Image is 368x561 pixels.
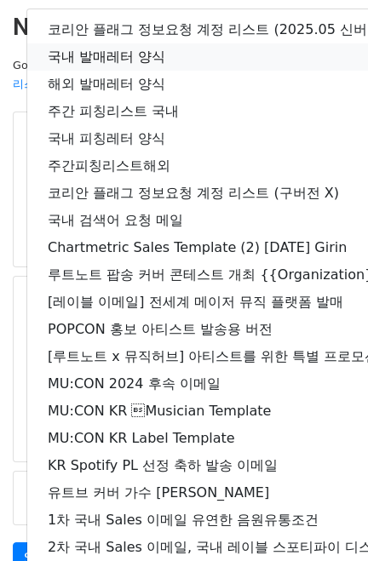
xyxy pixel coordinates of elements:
h2: New Campaign [13,13,355,42]
small: Google Sheet: [13,59,233,91]
iframe: Chat Widget [283,479,368,561]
